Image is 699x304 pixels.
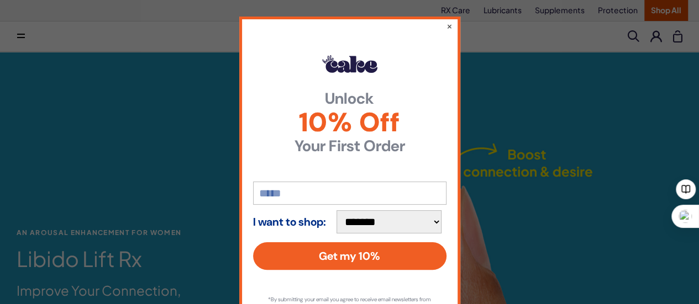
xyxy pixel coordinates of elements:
[253,109,446,136] span: 10% Off
[322,55,377,73] img: Hello Cake
[253,138,446,154] strong: Your First Order
[253,91,446,106] strong: Unlock
[253,242,446,270] button: Get my 10%
[446,20,453,31] button: ×
[253,216,326,228] strong: I want to shop:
